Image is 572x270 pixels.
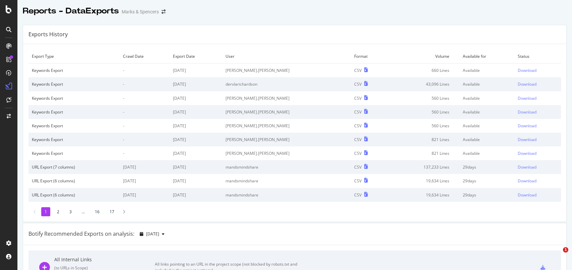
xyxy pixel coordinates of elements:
td: User [222,49,351,63]
td: 29 days [459,174,514,188]
a: Download [518,164,558,170]
td: [DATE] [170,119,222,133]
div: Download [518,164,536,170]
div: arrow-right-arrow-left [162,9,166,14]
div: Keywords Export [32,95,116,101]
td: 821 Lines [388,133,459,146]
td: - [120,63,170,78]
div: Keywords Export [32,150,116,156]
td: Available for [459,49,514,63]
td: mandsmindshare [222,174,351,188]
div: Exports History [28,31,68,38]
li: 1 [41,207,50,216]
div: URL Export (6 columns) [32,178,116,184]
a: Download [518,81,558,87]
div: URL Export (6 columns) [32,192,116,198]
td: [DATE] [170,160,222,174]
td: 19,634 Lines [388,188,459,202]
div: Available [463,137,511,142]
div: Available [463,123,511,129]
td: 19,634 Lines [388,174,459,188]
div: Keywords Export [32,109,116,115]
div: CSV [354,67,362,73]
li: 2 [54,207,63,216]
div: CSV [354,178,362,184]
a: Download [518,178,558,184]
td: - [120,91,170,105]
td: 29 days [459,160,514,174]
li: ... [78,207,88,216]
td: Format [351,49,388,63]
td: [DATE] [120,160,170,174]
td: Volume [388,49,459,63]
a: Download [518,137,558,142]
td: 560 Lines [388,91,459,105]
div: Download [518,95,536,101]
td: dervlarichardson [222,77,351,91]
td: [PERSON_NAME].[PERSON_NAME] [222,63,351,78]
td: 821 Lines [388,146,459,160]
a: Download [518,67,558,73]
td: [PERSON_NAME].[PERSON_NAME] [222,105,351,119]
td: Export Date [170,49,222,63]
button: [DATE] [137,229,167,239]
div: Keywords Export [32,137,116,142]
div: Botify Recommended Exports on analysis: [28,230,134,238]
td: [DATE] [170,146,222,160]
td: [PERSON_NAME].[PERSON_NAME] [222,146,351,160]
td: 560 Lines [388,119,459,133]
td: [PERSON_NAME].[PERSON_NAME] [222,133,351,146]
div: CSV [354,81,362,87]
a: Download [518,109,558,115]
li: 16 [91,207,103,216]
div: Keywords Export [32,67,116,73]
td: - [120,105,170,119]
td: [PERSON_NAME].[PERSON_NAME] [222,119,351,133]
div: CSV [354,164,362,170]
li: 3 [66,207,75,216]
div: URL Export (7 columns) [32,164,116,170]
a: Download [518,192,558,198]
td: [DATE] [170,105,222,119]
td: - [120,119,170,133]
td: - [120,146,170,160]
div: Available [463,67,511,73]
div: Download [518,178,536,184]
div: Keywords Export [32,81,116,87]
div: Download [518,109,536,115]
div: Download [518,137,536,142]
iframe: Intercom live chat [549,247,565,263]
a: Download [518,123,558,129]
td: mandsmindshare [222,160,351,174]
td: Crawl Date [120,49,170,63]
div: CSV [354,95,362,101]
li: 17 [106,207,118,216]
td: 660 Lines [388,63,459,78]
td: Export Type [28,49,120,63]
div: Download [518,81,536,87]
td: [DATE] [170,77,222,91]
div: CSV [354,123,362,129]
div: Available [463,81,511,87]
div: CSV [354,137,362,142]
td: [DATE] [120,174,170,188]
td: [DATE] [170,91,222,105]
div: CSV [354,109,362,115]
div: Download [518,192,536,198]
td: - [120,77,170,91]
span: 1 [563,247,568,253]
div: Keywords Export [32,123,116,129]
td: mandsmindshare [222,188,351,202]
div: CSV [354,192,362,198]
div: Download [518,150,536,156]
td: Status [514,49,561,63]
a: Download [518,95,558,101]
td: [PERSON_NAME].[PERSON_NAME] [222,91,351,105]
td: [DATE] [170,63,222,78]
div: Download [518,67,536,73]
div: Available [463,109,511,115]
div: All Internal Links [54,256,155,263]
td: [DATE] [170,133,222,146]
td: 29 days [459,188,514,202]
td: [DATE] [170,174,222,188]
